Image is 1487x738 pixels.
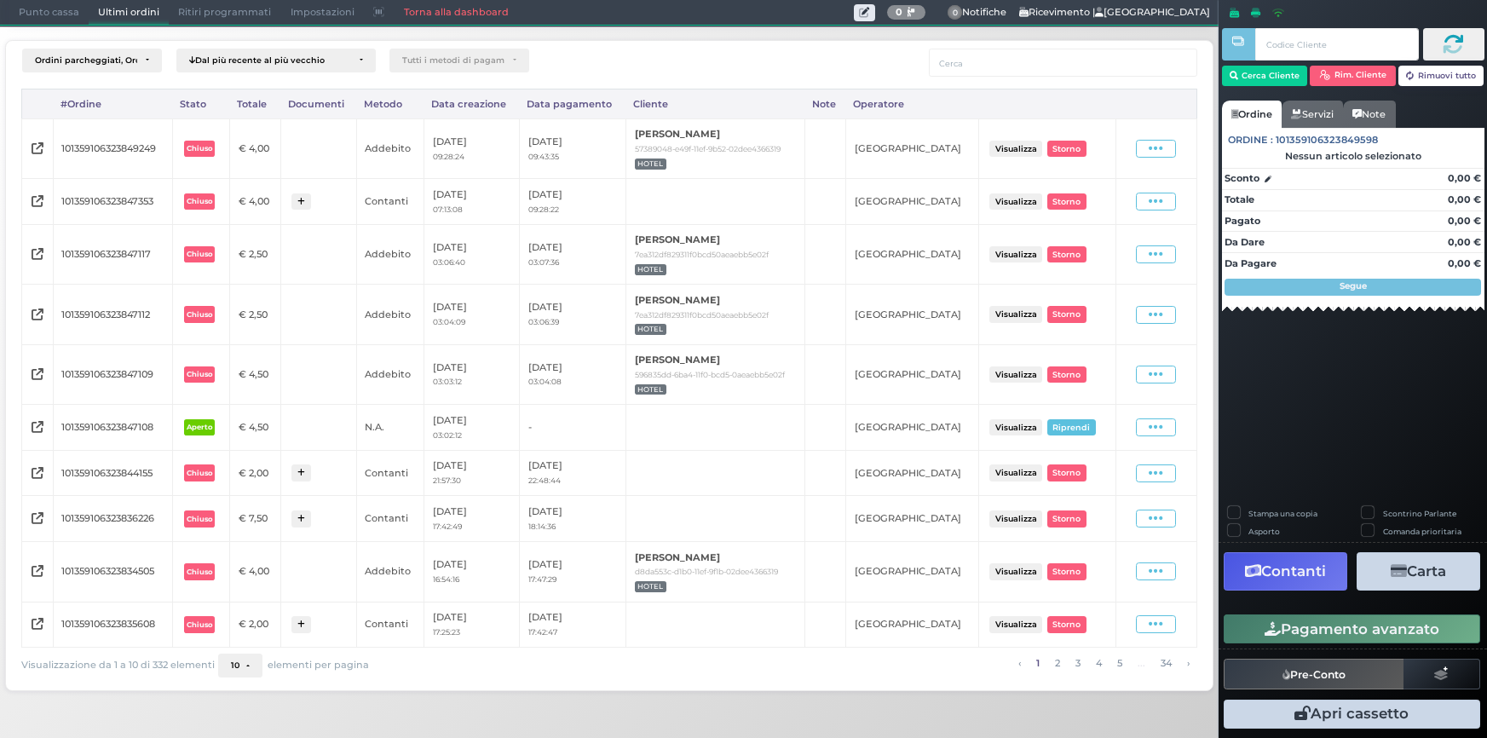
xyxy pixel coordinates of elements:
button: Tutti i metodi di pagamento [389,49,529,72]
td: [DATE] [424,405,520,451]
strong: 0,00 € [1448,215,1481,227]
td: [GEOGRAPHIC_DATA] [846,405,978,451]
td: Addebito [356,344,424,404]
td: [DATE] [520,224,626,284]
td: Addebito [356,224,424,284]
b: Chiuso [187,370,212,378]
button: Apri cassetto [1224,700,1480,729]
small: 03:04:09 [433,317,465,326]
td: € 4,50 [230,344,281,404]
small: 03:06:39 [528,317,559,326]
button: Contanti [1224,552,1347,591]
button: Storno [1047,366,1086,383]
td: [DATE] [424,224,520,284]
span: HOTEL [635,581,666,592]
b: [PERSON_NAME] [635,294,720,306]
small: d8da553c-d1b0-11ef-9f1b-02dee4366319 [635,567,778,576]
td: [GEOGRAPHIC_DATA] [846,118,978,178]
small: 57389048-e49f-11ef-9b52-02dee4366319 [635,144,781,153]
span: 101359106323849598 [1276,133,1378,147]
b: Chiuso [187,197,212,205]
b: Chiuso [187,144,212,153]
button: Visualizza [989,419,1042,435]
span: HOTEL [635,384,666,395]
td: € 2,50 [230,224,281,284]
small: 16:54:16 [433,574,459,584]
div: Metodo [356,89,424,118]
small: 09:43:35 [528,152,559,161]
small: 09:28:24 [433,152,464,161]
div: Documenti [281,89,357,118]
span: Ordine : [1228,133,1273,147]
span: 0 [948,5,963,20]
button: Pagamento avanzato [1224,614,1480,643]
strong: 0,00 € [1448,257,1481,269]
button: Storno [1047,563,1086,579]
button: Visualizza [989,246,1042,262]
td: [DATE] [520,118,626,178]
b: Chiuso [187,469,212,477]
td: 101359106323835608 [53,602,172,648]
small: 07:13:08 [433,205,463,214]
label: Scontrino Parlante [1383,508,1456,519]
a: alla pagina 34 [1156,654,1176,672]
small: 21:57:30 [433,476,461,485]
a: Torna alla dashboard [394,1,517,25]
strong: Da Dare [1225,236,1265,248]
td: [DATE] [520,344,626,404]
div: Totale [230,89,281,118]
b: [PERSON_NAME] [635,234,720,245]
td: [GEOGRAPHIC_DATA] [846,602,978,648]
td: [DATE] [520,542,626,602]
div: Cliente [626,89,805,118]
small: 03:07:36 [528,257,559,267]
small: 7ea312df829311f0bcd50aeaebb5e02f [635,250,769,259]
small: 03:02:12 [433,430,462,440]
small: 09:28:22 [528,205,559,214]
span: HOTEL [635,159,666,170]
a: alla pagina 5 [1112,654,1127,672]
b: Chiuso [187,568,212,576]
div: Nessun articolo selezionato [1222,150,1484,162]
b: [PERSON_NAME] [635,354,720,366]
button: Storno [1047,141,1086,157]
span: Ultimi ordini [89,1,169,25]
strong: Segue [1340,280,1367,291]
button: Dal più recente al più vecchio [176,49,376,72]
span: Punto cassa [9,1,89,25]
a: Ordine [1222,101,1282,128]
button: Visualizza [989,193,1042,210]
strong: Totale [1225,193,1254,205]
small: 22:48:44 [528,476,561,485]
b: Chiuso [187,620,212,629]
td: [DATE] [520,496,626,542]
button: Visualizza [989,464,1042,481]
button: Storno [1047,616,1086,632]
small: 17:42:47 [528,627,557,637]
td: [DATE] [424,179,520,225]
span: HOTEL [635,264,666,275]
td: [DATE] [520,285,626,344]
td: € 4,00 [230,542,281,602]
div: #Ordine [53,89,172,118]
a: pagina precedente [1013,654,1025,672]
td: 101359106323836226 [53,496,172,542]
td: 101359106323849249 [53,118,172,178]
td: [DATE] [424,602,520,648]
div: Dal più recente al più vecchio [189,55,351,66]
span: 10 [231,660,239,671]
small: 17:25:23 [433,627,460,637]
button: Ordini parcheggiati, Ordini aperti, Ordini chiusi [22,49,162,72]
button: Visualizza [989,616,1042,632]
div: Stato [173,89,230,118]
td: [GEOGRAPHIC_DATA] [846,224,978,284]
a: Servizi [1282,101,1343,128]
td: [GEOGRAPHIC_DATA] [846,285,978,344]
strong: 0,00 € [1448,172,1481,184]
b: Chiuso [187,250,212,258]
button: Storno [1047,306,1086,322]
input: Cerca [929,49,1197,77]
b: Chiuso [187,515,212,523]
div: Data pagamento [520,89,626,118]
button: Cerca Cliente [1222,66,1308,86]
